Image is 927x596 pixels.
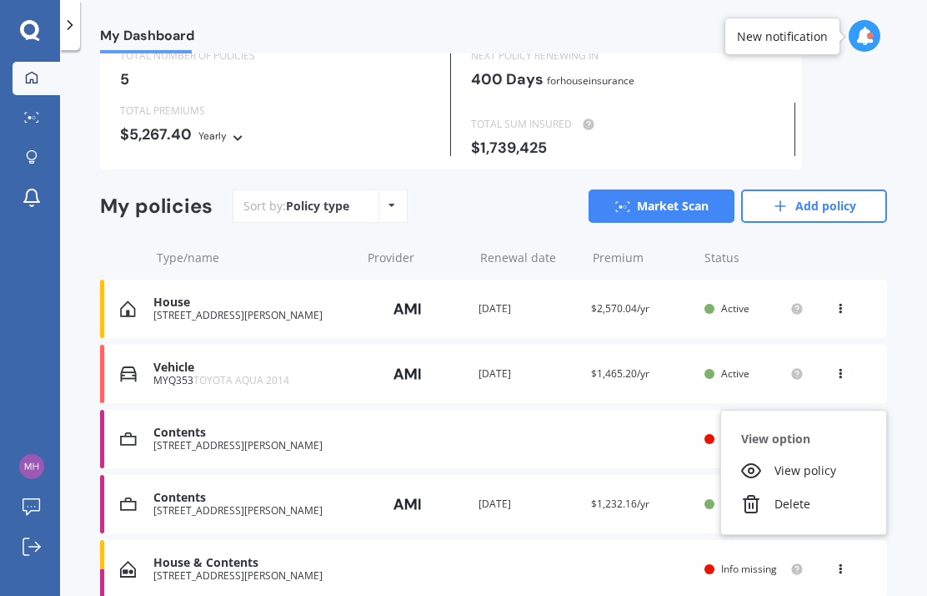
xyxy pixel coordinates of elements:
[153,426,353,440] div: Contents
[153,505,353,517] div: [STREET_ADDRESS][PERSON_NAME]
[591,301,649,316] span: $2,570.04/yr
[157,250,354,266] div: Type/name
[153,570,353,582] div: [STREET_ADDRESS][PERSON_NAME]
[120,561,136,578] img: House & Contents
[591,497,649,511] span: $1,232.16/yr
[721,366,749,381] span: Active
[153,440,353,452] div: [STREET_ADDRESS][PERSON_NAME]
[19,454,44,479] img: 3a8ba1180a4c2b17299e6130d6df8de4
[471,116,781,133] div: TOTAL SUM INSURED
[368,250,467,266] div: Provider
[120,301,136,317] img: House
[741,189,887,223] a: Add policy
[591,366,649,381] span: $1,465.20/yr
[153,375,353,386] div: MYQ353
[286,198,349,215] div: Policy type
[721,562,777,576] span: Info missing
[479,496,578,513] div: [DATE]
[704,250,804,266] div: Status
[366,488,449,520] img: AMI
[153,491,353,505] div: Contents
[120,71,430,88] div: 5
[471,48,782,64] div: NEXT POLICY RENEWING IN
[721,424,886,454] div: View option
[243,198,349,215] div: Sort by:
[589,189,734,223] a: Market Scan
[479,301,578,317] div: [DATE]
[120,48,430,64] div: TOTAL NUMBER OF POLICIES
[471,139,781,156] div: $1,739,425
[100,194,213,219] div: My policies
[471,69,544,89] b: 400 Days
[480,250,579,266] div: Renewal date
[120,431,137,447] img: Contents
[100,28,194,50] span: My Dashboard
[721,454,886,487] div: View policy
[737,28,828,45] div: New notification
[120,496,137,513] img: Contents
[721,301,749,316] span: Active
[366,293,449,325] img: AMI
[153,556,353,570] div: House & Contents
[193,373,289,387] span: TOYOTA AQUA 2014
[547,73,634,88] span: for House insurance
[366,358,449,390] img: AMI
[479,366,578,382] div: [DATE]
[153,361,353,375] div: Vehicle
[120,126,430,144] div: $5,267.40
[120,103,430,119] div: TOTAL PREMIUMS
[120,366,137,382] img: Vehicle
[593,250,692,266] div: Premium
[198,128,227,144] div: Yearly
[721,487,886,521] div: Delete
[153,310,353,321] div: [STREET_ADDRESS][PERSON_NAME]
[153,295,353,310] div: House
